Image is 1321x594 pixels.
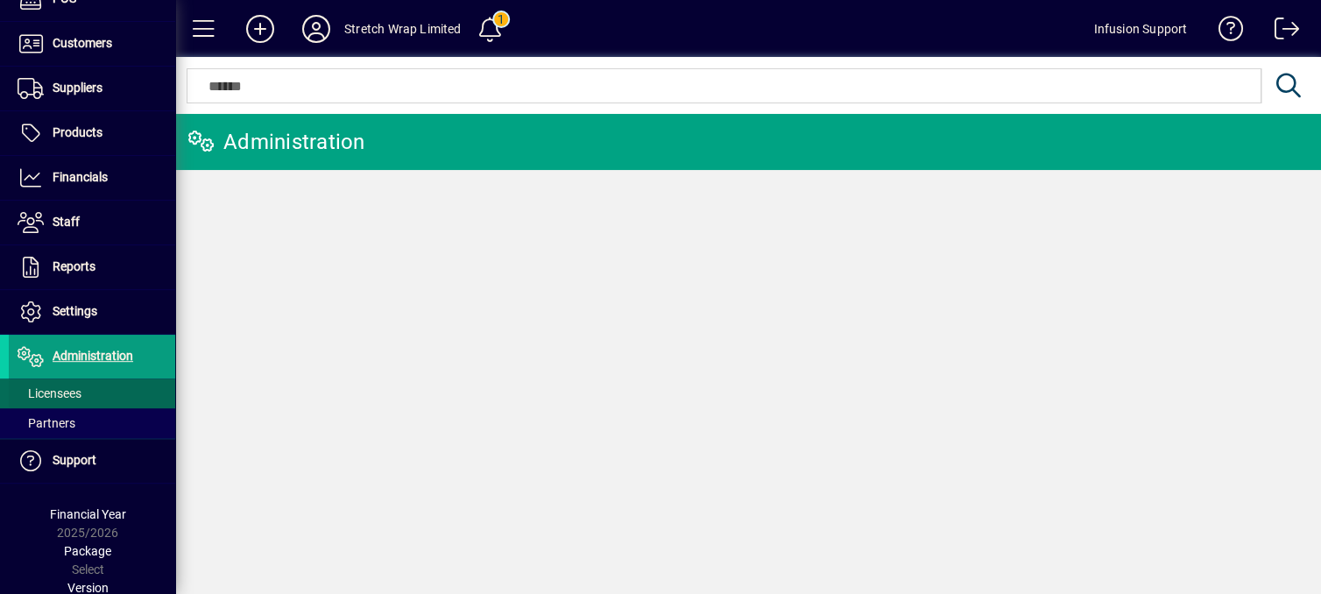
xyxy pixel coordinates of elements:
span: Suppliers [53,81,102,95]
a: Staff [9,201,175,244]
span: Financials [53,170,108,184]
a: Knowledge Base [1204,4,1243,60]
span: Customers [53,36,112,50]
span: Products [53,125,102,139]
a: Support [9,439,175,483]
span: Support [53,453,96,467]
a: Reports [9,245,175,289]
div: Administration [188,128,365,156]
span: Settings [53,304,97,318]
span: Partners [18,416,75,430]
button: Add [232,13,288,45]
div: Stretch Wrap Limited [344,15,462,43]
a: Products [9,111,175,155]
a: Logout [1261,4,1299,60]
span: Administration [53,349,133,363]
a: Suppliers [9,67,175,110]
a: Licensees [9,378,175,408]
a: Settings [9,290,175,334]
span: Reports [53,259,95,273]
a: Partners [9,408,175,438]
div: Infusion Support [1093,15,1187,43]
span: Package [64,544,111,558]
span: Financial Year [50,507,126,521]
span: Staff [53,215,80,229]
button: Profile [288,13,344,45]
a: Customers [9,22,175,66]
span: Licensees [18,386,81,400]
a: Financials [9,156,175,200]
